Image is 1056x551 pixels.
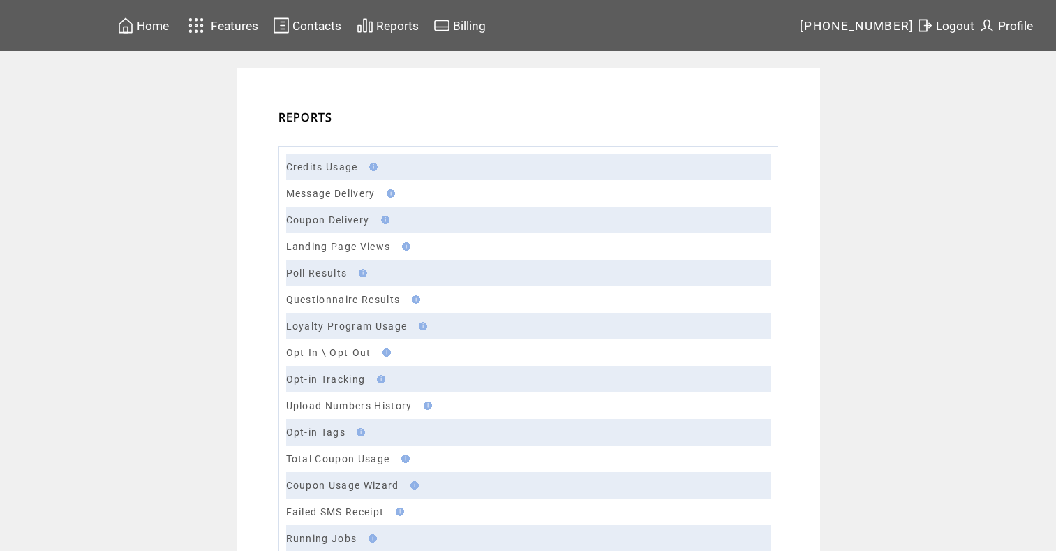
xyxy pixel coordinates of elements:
img: help.gif [392,508,404,516]
a: Questionnaire Results [286,294,401,305]
a: Loyalty Program Usage [286,321,408,332]
img: help.gif [419,402,432,410]
img: help.gif [406,481,419,490]
img: help.gif [373,375,385,383]
img: help.gif [397,455,410,463]
a: Reports [355,15,421,36]
img: help.gif [355,269,367,277]
a: Total Coupon Usage [286,453,390,464]
span: Features [211,19,258,33]
a: Credits Usage [286,161,358,172]
img: features.svg [184,14,209,37]
img: home.svg [117,17,134,34]
a: Message Delivery [286,188,375,199]
a: Upload Numbers History [286,400,412,411]
img: contacts.svg [273,17,290,34]
img: help.gif [365,163,378,171]
img: profile.svg [979,17,995,34]
span: REPORTS [278,110,333,125]
img: help.gif [377,216,389,224]
a: Coupon Usage Wizard [286,480,399,491]
a: Billing [431,15,488,36]
span: [PHONE_NUMBER] [800,19,914,33]
span: Home [137,19,169,33]
a: Home [115,15,171,36]
img: help.gif [415,322,427,330]
a: Poll Results [286,267,348,279]
img: help.gif [352,428,365,436]
a: Contacts [271,15,343,36]
a: Opt-in Tags [286,427,346,438]
a: Coupon Delivery [286,214,370,226]
a: Running Jobs [286,533,357,544]
span: Billing [453,19,486,33]
img: help.gif [378,348,391,357]
img: creidtcard.svg [433,17,450,34]
img: exit.svg [916,17,933,34]
img: help.gif [364,534,377,543]
a: Features [182,12,261,39]
a: Opt-In \ Opt-Out [286,347,371,358]
a: Failed SMS Receipt [286,506,385,517]
span: Profile [998,19,1033,33]
a: Opt-in Tracking [286,374,366,385]
span: Contacts [292,19,341,33]
img: help.gif [382,189,395,198]
a: Logout [914,15,976,36]
img: help.gif [408,295,420,304]
a: Landing Page Views [286,241,391,252]
span: Reports [376,19,419,33]
span: Logout [936,19,974,33]
img: chart.svg [357,17,373,34]
a: Profile [976,15,1035,36]
img: help.gif [398,242,410,251]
